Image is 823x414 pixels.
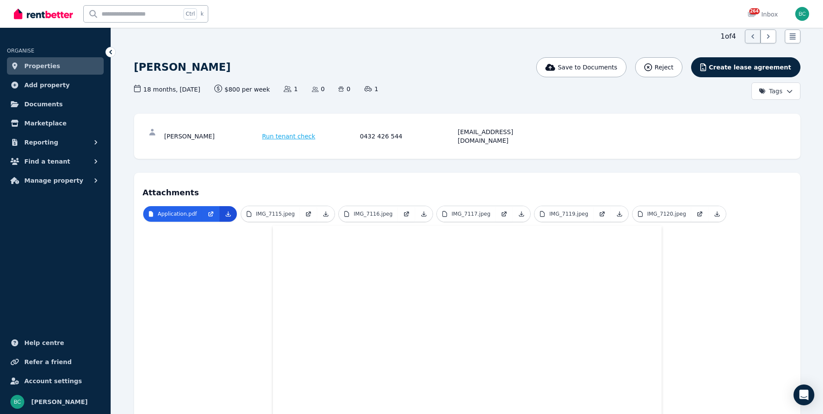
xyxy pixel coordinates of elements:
div: 0432 426 544 [360,128,456,145]
p: IMG_7119.jpeg [549,210,588,217]
img: Ben Cooke [10,395,24,409]
a: Download Attachment [317,206,334,222]
span: Properties [24,61,60,71]
a: IMG_7116.jpeg [339,206,398,222]
a: Help centre [7,334,104,352]
img: Ben Cooke [795,7,809,21]
span: Add property [24,80,70,90]
a: IMG_7120.jpeg [633,206,692,222]
a: Open in new Tab [495,206,513,222]
span: 1 [364,85,378,93]
span: Create lease agreement [709,63,791,72]
a: Refer a friend [7,353,104,371]
a: Download Attachment [415,206,433,222]
a: IMG_7117.jpeg [437,206,496,222]
div: Inbox [748,10,778,19]
span: Find a tenant [24,156,70,167]
h4: Attachments [143,181,792,199]
a: IMG_7119.jpeg [534,206,593,222]
button: Find a tenant [7,153,104,170]
span: Reject [655,63,673,72]
p: IMG_7116.jpeg [354,210,393,217]
span: 1 of 4 [721,31,736,42]
a: IMG_7115.jpeg [241,206,300,222]
span: Ctrl [184,8,197,20]
a: Download Attachment [220,206,237,222]
span: Help centre [24,338,64,348]
a: Open in new Tab [300,206,317,222]
a: Account settings [7,372,104,390]
a: Open in new Tab [593,206,611,222]
a: Download Attachment [611,206,628,222]
span: Refer a friend [24,357,72,367]
a: Download Attachment [513,206,530,222]
button: Create lease agreement [691,57,800,77]
span: Manage property [24,175,83,186]
p: IMG_7120.jpeg [647,210,686,217]
span: ORGANISE [7,48,34,54]
div: [EMAIL_ADDRESS][DOMAIN_NAME] [458,128,553,145]
span: 0 [338,85,350,93]
p: Application.pdf [158,210,197,217]
button: Reporting [7,134,104,151]
a: Application.pdf [143,206,202,222]
span: Tags [759,87,783,95]
button: Reject [635,57,682,77]
a: Open in new Tab [398,206,415,222]
span: Account settings [24,376,82,386]
span: [PERSON_NAME] [31,397,88,407]
a: Open in new Tab [202,206,220,222]
span: Marketplace [24,118,66,128]
h1: [PERSON_NAME] [134,60,231,74]
p: IMG_7115.jpeg [256,210,295,217]
a: Add property [7,76,104,94]
img: RentBetter [14,7,73,20]
span: 1 [284,85,298,93]
p: IMG_7117.jpeg [452,210,491,217]
button: Tags [751,82,800,100]
a: Download Attachment [708,206,726,222]
span: $800 per week [214,85,270,94]
a: Properties [7,57,104,75]
button: Manage property [7,172,104,189]
span: 264 [749,8,760,14]
span: 18 months , [DATE] [134,85,200,94]
span: Reporting [24,137,58,148]
div: Open Intercom Messenger [793,384,814,405]
div: [PERSON_NAME] [164,128,260,145]
span: 0 [312,85,325,93]
a: Documents [7,95,104,113]
button: Save to Documents [536,57,626,77]
a: Open in new Tab [691,206,708,222]
span: Documents [24,99,63,109]
span: Run tenant check [262,132,315,141]
span: k [200,10,203,17]
span: Save to Documents [558,63,617,72]
a: Marketplace [7,115,104,132]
